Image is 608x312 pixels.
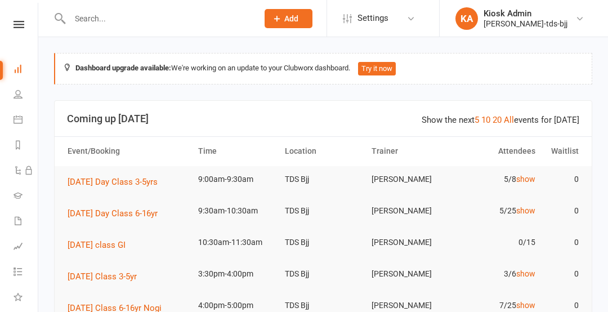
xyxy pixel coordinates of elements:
[68,270,145,283] button: [DATE] Class 3-5yr
[540,261,584,287] td: 0
[14,235,39,260] a: Assessments
[453,198,540,224] td: 5/25
[453,137,540,166] th: Attendees
[68,240,126,250] span: [DATE] class GI
[280,198,366,224] td: TDS Bjj
[68,238,133,252] button: [DATE] class GI
[68,208,158,219] span: [DATE] Day Class 6-16yr
[193,229,280,256] td: 10:30am-11:30am
[516,269,535,278] a: show
[516,301,535,310] a: show
[516,206,535,215] a: show
[422,113,579,127] div: Show the next events for [DATE]
[280,137,366,166] th: Location
[504,115,514,125] a: All
[366,229,453,256] td: [PERSON_NAME]
[357,6,388,31] span: Settings
[516,175,535,184] a: show
[66,11,250,26] input: Search...
[358,62,396,75] button: Try it now
[484,8,567,19] div: Kiosk Admin
[54,53,592,84] div: We're working on an update to your Clubworx dashboard.
[193,198,280,224] td: 9:30am-10:30am
[14,57,39,83] a: Dashboard
[455,7,478,30] div: KA
[75,64,171,72] strong: Dashboard upgrade available:
[540,229,584,256] td: 0
[68,175,166,189] button: [DATE] Day Class 3-5yrs
[68,207,166,220] button: [DATE] Day Class 6-16yr
[475,115,479,125] a: 5
[193,137,280,166] th: Time
[62,137,193,166] th: Event/Booking
[453,229,540,256] td: 0/15
[68,271,137,282] span: [DATE] Class 3-5yr
[481,115,490,125] a: 10
[540,166,584,193] td: 0
[14,133,39,159] a: Reports
[193,166,280,193] td: 9:00am-9:30am
[453,166,540,193] td: 5/8
[265,9,312,28] button: Add
[366,166,453,193] td: [PERSON_NAME]
[280,166,366,193] td: TDS Bjj
[540,198,584,224] td: 0
[540,137,584,166] th: Waitlist
[14,108,39,133] a: Calendar
[484,19,567,29] div: [PERSON_NAME]-tds-bjj
[366,137,453,166] th: Trainer
[14,286,39,311] a: What's New
[193,261,280,287] td: 3:30pm-4:00pm
[366,261,453,287] td: [PERSON_NAME]
[14,83,39,108] a: People
[493,115,502,125] a: 20
[280,229,366,256] td: TDS Bjj
[67,113,579,124] h3: Coming up [DATE]
[284,14,298,23] span: Add
[68,177,158,187] span: [DATE] Day Class 3-5yrs
[280,261,366,287] td: TDS Bjj
[453,261,540,287] td: 3/6
[366,198,453,224] td: [PERSON_NAME]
